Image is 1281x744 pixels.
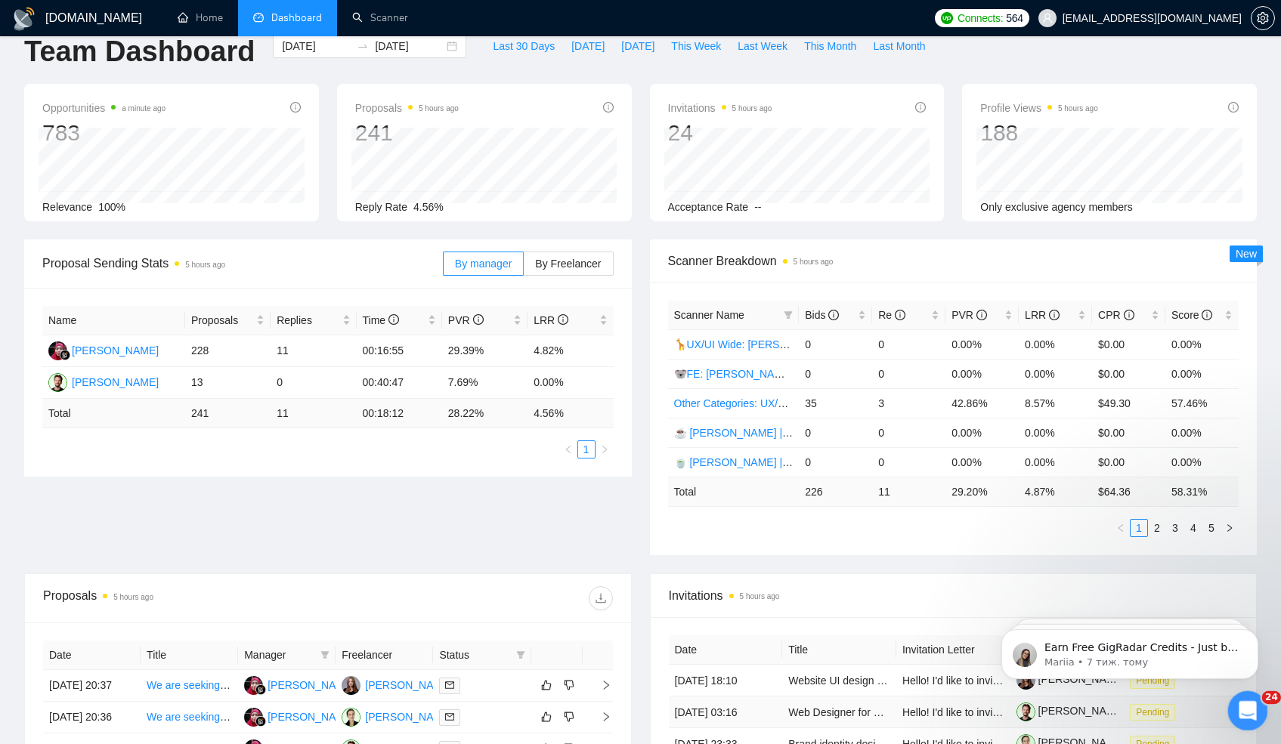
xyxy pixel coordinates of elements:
[563,34,613,58] button: [DATE]
[185,399,271,428] td: 241
[596,440,614,458] button: right
[799,418,872,447] td: 0
[1019,418,1092,447] td: 0.00%
[1225,523,1234,533] span: right
[473,314,484,325] span: info-circle
[945,388,1019,418] td: 42.86%
[442,335,528,367] td: 29.39%
[589,680,611,690] span: right
[73,6,235,29] h1: AI Assistant from GigRadar 📡
[1184,519,1202,537] li: 4
[1092,447,1165,477] td: $0.00
[1019,359,1092,388] td: 0.00%
[357,335,442,367] td: 00:16:55
[740,592,780,600] time: 5 hours ago
[24,247,236,336] div: Доброго дня 😊 Ми не отримували від вас відповіді протягом останніх кількох днів, і, можливо, ви з...
[784,310,793,320] span: filter
[1016,702,1035,721] img: c1yyxP1do0miEPqcWxVsd6xPJkNnxIdC3lMCDf_u3x9W-Si6YCNNsahNnumignotdS
[141,670,238,702] td: We are seeking a creative Web Designer
[147,711,339,723] a: We are seeking a creative Web Designer
[1185,520,1202,536] a: 4
[43,17,67,42] img: Profile image for AI Assistant from GigRadar 📡
[872,359,945,388] td: 0
[782,696,896,728] td: Web Designer for Construction Bin Rental Company (WordPress + Figma + Tailwind)
[674,456,936,468] a: 🍵 [PERSON_NAME] | Web Wide: 23/07 - Bid in Range
[484,34,563,58] button: Last 30 Days
[357,367,442,399] td: 00:40:47
[668,99,772,117] span: Invitations
[729,34,796,58] button: Last Week
[668,201,749,213] span: Acceptance Rate
[375,38,444,54] input: End date
[1202,310,1212,320] span: info-circle
[12,7,36,31] img: logo
[1016,705,1125,717] a: [PERSON_NAME]
[271,335,356,367] td: 11
[1148,519,1166,537] li: 2
[357,40,369,52] span: swap-right
[72,483,93,505] span: Погано
[12,84,248,205] div: Доброго дня![PERSON_NAME] хотів уточнити, чи вдалось Вам підключити статистику гіградар до пайпдр...
[528,399,613,428] td: 4.56 %
[1165,329,1239,359] td: 0.00%
[342,708,360,727] img: VK
[60,350,70,360] img: gigradar-bm.png
[357,40,369,52] span: to
[237,15,265,44] button: Головна
[535,258,601,270] span: By Freelancer
[872,418,945,447] td: 0
[1112,519,1130,537] li: Previous Page
[1098,309,1134,321] span: CPR
[804,38,856,54] span: This Month
[788,675,909,687] a: Website UI design & build
[12,238,290,439] div: Nazar каже…
[43,670,141,702] td: [DATE] 20:37
[1092,388,1165,418] td: $49.30
[439,647,509,663] span: Status
[564,711,574,723] span: dislike
[107,483,128,505] span: OK
[872,329,945,359] td: 0
[674,338,882,350] a: 🦒UX/UI Wide: [PERSON_NAME] 03/07 old
[185,367,271,399] td: 13
[72,342,159,359] div: [PERSON_NAME]
[493,38,555,54] span: Last 30 Days
[896,635,1010,665] th: Invitation Letter
[1165,388,1239,418] td: 57.46%
[442,399,528,428] td: 28.22 %
[1019,477,1092,506] td: 4.87 %
[1130,704,1175,721] span: Pending
[185,335,271,367] td: 228
[72,374,159,391] div: [PERSON_NAME]
[1006,10,1023,26] span: 564
[1251,12,1275,24] a: setting
[98,201,125,213] span: 100%
[42,99,166,117] span: Opportunities
[73,29,232,53] p: Наші фахівці також можуть допомогти
[1167,520,1184,536] a: 3
[1130,519,1148,537] li: 1
[143,483,164,505] span: Добре
[271,306,356,335] th: Replies
[419,104,459,113] time: 5 hours ago
[185,306,271,335] th: Proposals
[357,399,442,428] td: 00:18:12
[244,647,314,663] span: Manager
[185,261,225,269] time: 5 hours ago
[1228,691,1268,731] iframe: To enrich screen reader interactions, please activate Accessibility in Grammarly extension settings
[448,314,484,326] span: PVR
[738,38,787,54] span: Last Week
[141,702,238,733] td: We are seeking a creative Web Designer
[895,310,905,320] span: info-circle
[513,644,528,666] span: filter
[265,15,292,42] div: Закрити
[442,367,528,399] td: 7.69%
[781,304,796,326] span: filter
[1221,519,1239,537] button: right
[12,218,290,238] div: 27 серпня
[1165,447,1239,477] td: 0.00%
[537,676,555,694] button: like
[342,678,452,690] a: TB[PERSON_NAME]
